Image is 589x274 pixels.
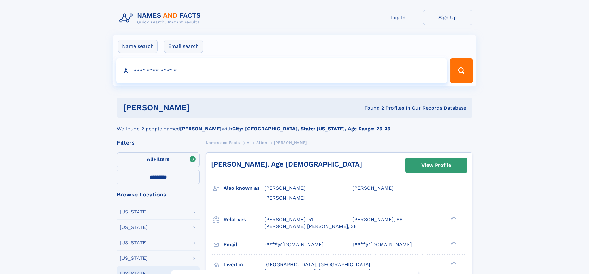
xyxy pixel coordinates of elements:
div: View Profile [421,158,451,172]
div: Filters [117,140,200,145]
span: [GEOGRAPHIC_DATA], [GEOGRAPHIC_DATA] [264,262,370,268]
label: Name search [118,40,158,53]
div: Browse Locations [117,192,200,197]
button: Search Button [450,58,473,83]
a: [PERSON_NAME], 66 [352,216,403,223]
h1: [PERSON_NAME] [123,104,277,112]
div: Found 2 Profiles In Our Records Database [277,105,466,112]
span: Alten [256,141,267,145]
h3: Also known as [224,183,264,193]
a: Log In [373,10,423,25]
div: We found 2 people named with . [117,118,472,133]
span: [PERSON_NAME] [264,195,305,201]
b: City: [GEOGRAPHIC_DATA], State: [US_STATE], Age Range: 25-35 [232,126,390,132]
label: Filters [117,152,200,167]
a: Alten [256,139,267,146]
label: Email search [164,40,203,53]
h3: Email [224,239,264,250]
span: All [147,156,153,162]
div: [US_STATE] [120,209,148,214]
a: [PERSON_NAME], Age [DEMOGRAPHIC_DATA] [211,160,362,168]
span: [PERSON_NAME] [352,185,394,191]
a: [PERSON_NAME] [PERSON_NAME], 38 [264,223,357,230]
a: Sign Up [423,10,472,25]
h3: Relatives [224,214,264,225]
a: [PERSON_NAME], 51 [264,216,313,223]
a: A [247,139,250,146]
div: [US_STATE] [120,225,148,230]
div: ❯ [450,241,457,245]
a: View Profile [406,158,467,173]
div: [US_STATE] [120,256,148,261]
div: ❯ [450,261,457,265]
h3: Lived in [224,259,264,270]
div: ❯ [450,216,457,220]
a: Names and Facts [206,139,240,146]
input: search input [116,58,447,83]
img: Logo Names and Facts [117,10,206,27]
span: A [247,141,250,145]
div: [US_STATE] [120,240,148,245]
b: [PERSON_NAME] [180,126,222,132]
span: [PERSON_NAME] [274,141,307,145]
span: [PERSON_NAME] [264,185,305,191]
